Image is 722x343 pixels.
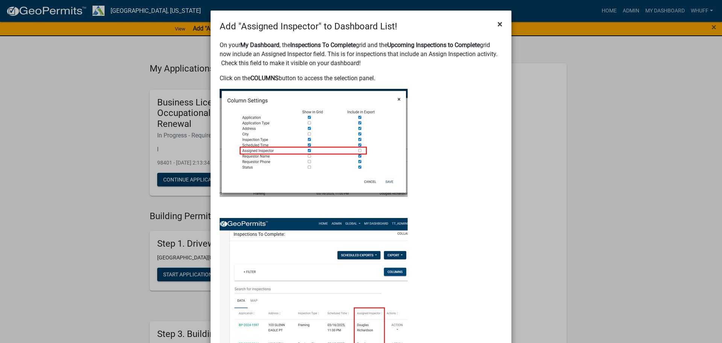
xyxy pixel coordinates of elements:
button: Close [491,14,508,35]
strong: My Dashboard [240,41,279,49]
h4: Add "Assigned Inspector" to Dashboard List! [220,20,397,33]
p: On your , the grid and the grid now include an Assigned Inspector field. This is for inspections ... [220,41,502,68]
span: × [498,19,502,29]
strong: Inspections To Complete [290,41,356,49]
p: Click on the button to access the selection panel. [220,74,502,83]
strong: Upcoming Inspections to Complete [387,41,480,49]
strong: COLUMNS [250,75,279,82]
img: image_04b05459-b3a8-4cc5-8b33-a24db39f82db.png [220,89,408,197]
